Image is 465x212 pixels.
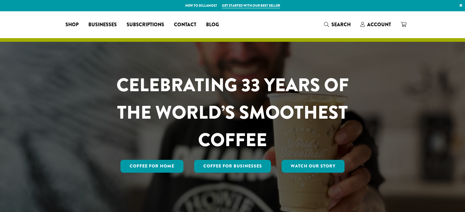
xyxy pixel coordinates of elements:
[367,21,391,28] span: Account
[206,21,219,29] span: Blog
[282,160,345,173] a: Watch Our Story
[127,21,164,29] span: Subscriptions
[194,160,271,173] a: Coffee For Businesses
[88,21,117,29] span: Businesses
[174,21,196,29] span: Contact
[65,21,79,29] span: Shop
[120,160,183,173] a: Coffee for Home
[331,21,351,28] span: Search
[98,71,367,154] h1: CELEBRATING 33 YEARS OF THE WORLD’S SMOOTHEST COFFEE
[222,3,280,8] a: Get started with our best seller
[61,20,83,30] a: Shop
[319,20,356,30] a: Search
